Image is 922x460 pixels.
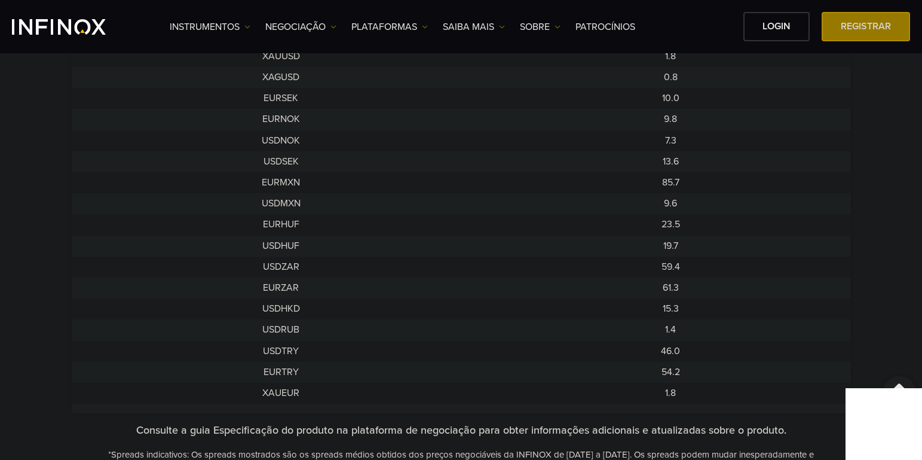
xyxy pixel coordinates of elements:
[72,151,491,172] td: USDSEK
[491,46,851,67] td: 1.8
[72,236,491,257] td: USDHUF
[72,67,491,88] td: XAGUSD
[72,109,491,130] td: EURNOK
[351,20,428,34] a: PLATAFORMAS
[72,341,491,362] td: USDTRY
[72,257,491,278] td: USDZAR
[491,278,851,298] td: 61.3
[491,362,851,383] td: 54.2
[72,319,491,340] td: USDRUB
[72,362,491,383] td: EURTRY
[491,151,851,172] td: 13.6
[575,20,635,34] a: Patrocínios
[491,236,851,257] td: 19.7
[491,257,851,278] td: 59.4
[491,172,851,193] td: 85.7
[72,214,491,235] td: EURHUF
[743,12,810,41] a: Login
[72,383,491,404] td: XAUEUR
[822,12,910,41] a: Registrar
[491,67,851,88] td: 0.8
[12,19,134,35] a: INFINOX Logo
[491,109,851,130] td: 9.8
[491,214,851,235] td: 23.5
[72,193,491,214] td: USDMXN
[443,20,505,34] a: Saiba mais
[72,46,491,67] td: XAUUSD
[72,130,491,151] td: USDNOK
[491,130,851,151] td: 7.3
[265,20,336,34] a: NEGOCIAÇÃO
[170,20,250,34] a: Instrumentos
[491,193,851,214] td: 9.6
[72,88,491,109] td: EURSEK
[491,341,851,362] td: 46.0
[491,319,851,340] td: 1.4
[72,278,491,298] td: EURZAR
[72,172,491,193] td: EURMXN
[491,383,851,404] td: 1.8
[491,298,851,319] td: 15.3
[72,298,491,319] td: USDHKD
[100,422,822,438] p: Consulte a guia Especificação do produto na plataforma de negociação para obter informações adici...
[520,20,560,34] a: SOBRE
[491,88,851,109] td: 10.0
